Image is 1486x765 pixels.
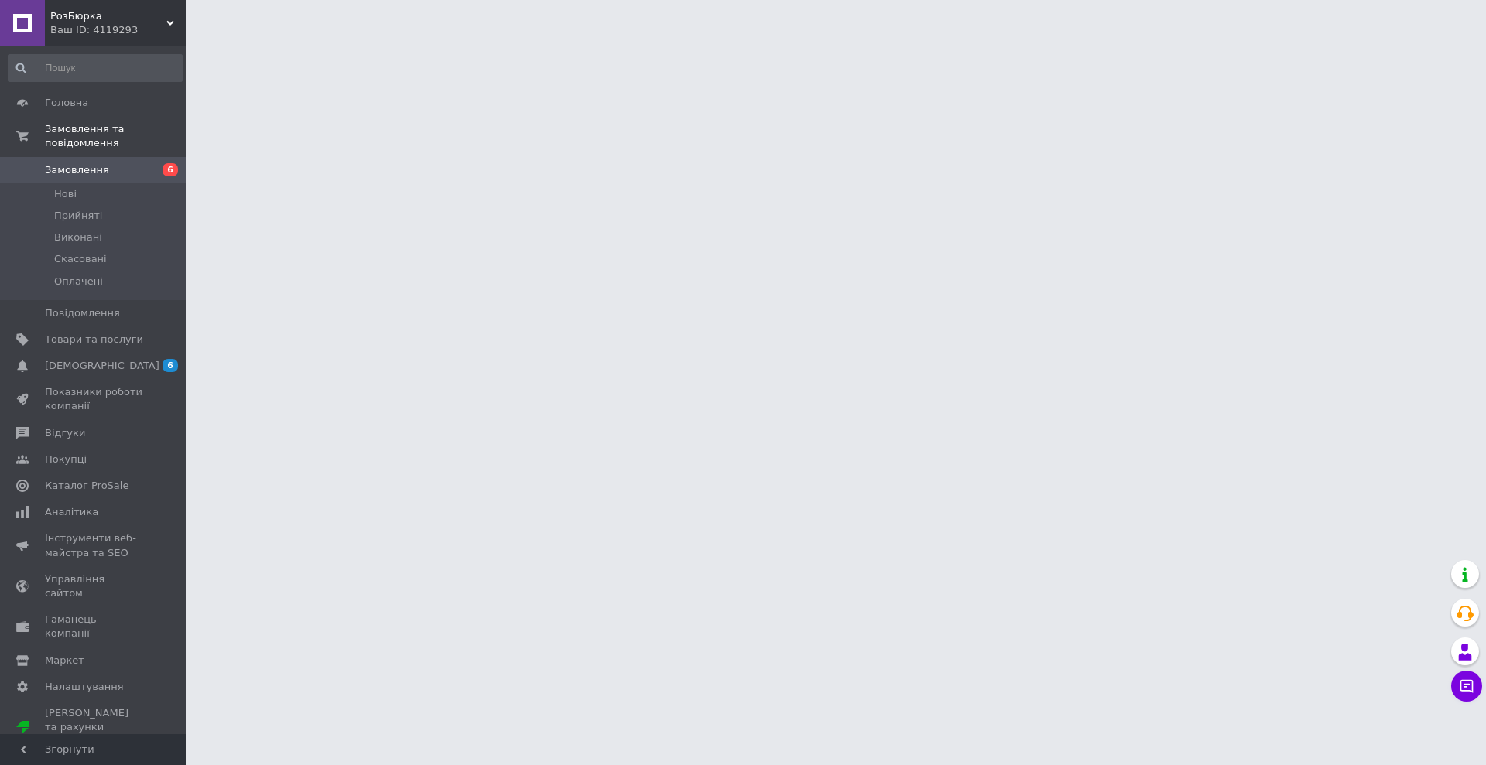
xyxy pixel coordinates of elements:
[45,359,159,373] span: [DEMOGRAPHIC_DATA]
[45,96,88,110] span: Головна
[50,9,166,23] span: РозБюрка
[163,359,178,372] span: 6
[45,572,143,600] span: Управління сайтом
[45,505,98,519] span: Аналітика
[45,706,143,749] span: [PERSON_NAME] та рахунки
[50,23,186,37] div: Ваш ID: 4119293
[45,306,120,320] span: Повідомлення
[45,453,87,466] span: Покупці
[1451,671,1482,702] button: Чат з покупцем
[45,163,109,177] span: Замовлення
[163,163,178,176] span: 6
[54,231,102,244] span: Виконані
[45,654,84,668] span: Маркет
[45,426,85,440] span: Відгуки
[45,122,186,150] span: Замовлення та повідомлення
[54,275,103,289] span: Оплачені
[54,209,102,223] span: Прийняті
[45,385,143,413] span: Показники роботи компанії
[45,680,124,694] span: Налаштування
[54,187,77,201] span: Нові
[45,531,143,559] span: Інструменти веб-майстра та SEO
[45,479,128,493] span: Каталог ProSale
[45,613,143,640] span: Гаманець компанії
[54,252,107,266] span: Скасовані
[45,333,143,347] span: Товари та послуги
[8,54,183,82] input: Пошук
